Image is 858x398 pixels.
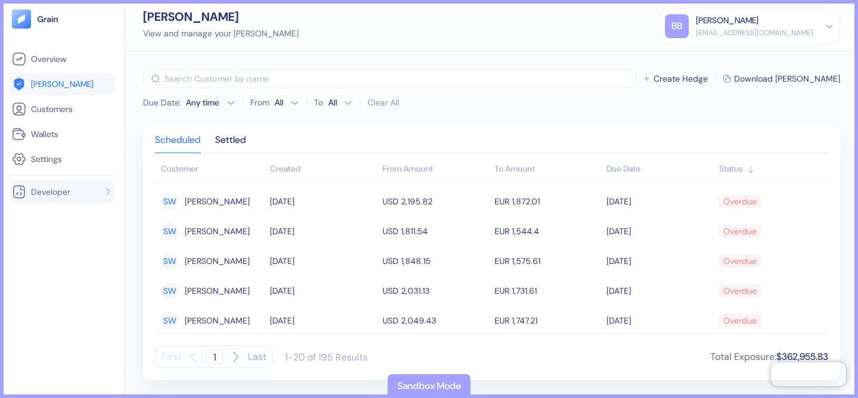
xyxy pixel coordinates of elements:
td: EUR 1,872.01 [492,186,604,216]
div: Settled [215,136,246,153]
td: EUR 1,575.61 [492,246,604,276]
td: [DATE] [604,216,716,246]
td: [DATE] [267,306,379,335]
td: [DATE] [604,306,716,335]
div: Any time [186,97,222,108]
td: EUR 1,747.21 [492,306,604,335]
td: USD 2,049.43 [380,306,492,335]
td: [DATE] [604,246,716,276]
td: USD 1,848.15 [380,246,492,276]
button: Create Hedge [642,74,708,83]
div: Overdue [723,251,757,271]
button: First [161,346,181,368]
td: USD 1,811.54 [380,216,492,246]
td: EUR 1,544.4 [492,216,604,246]
td: [DATE] [267,186,379,216]
td: EUR 1,731.61 [492,276,604,306]
input: Search Customer by name [164,69,636,88]
span: Create Hedge [654,74,708,83]
img: logo [37,15,59,23]
div: Total Exposure : [710,350,828,364]
span: Wallets [31,128,58,140]
span: Overview [31,53,66,65]
div: SW [161,192,179,210]
iframe: Chatra live chat [771,362,846,386]
div: Sort ascending [719,163,822,175]
div: BB [665,14,689,38]
div: Overdue [723,221,757,241]
div: [EMAIL_ADDRESS][DOMAIN_NAME] [696,27,813,38]
label: From [250,98,269,107]
span: Sheri Weiss [185,221,250,241]
span: Sheri Weiss [185,281,250,301]
a: Settings [12,152,113,166]
div: SW [161,222,179,240]
span: Sheri Weiss [185,310,250,331]
button: Last [248,346,266,368]
label: To [314,98,323,107]
span: Settings [31,153,62,165]
div: SW [161,252,179,270]
div: [PERSON_NAME] [696,14,758,27]
a: [PERSON_NAME] [12,77,113,91]
td: [DATE] [267,216,379,246]
div: [PERSON_NAME] [143,11,299,23]
td: [DATE] [267,246,379,276]
span: Developer [31,186,70,198]
div: Overdue [723,191,757,212]
td: [DATE] [267,276,379,306]
a: Customers [12,102,113,116]
div: Overdue [723,310,757,331]
div: Sort ascending [270,163,376,175]
a: Wallets [12,127,113,141]
a: Overview [12,52,113,66]
th: Customer [155,158,267,182]
button: From [272,93,299,112]
button: Due Date:Any time [143,97,235,108]
div: View and manage your [PERSON_NAME] [143,27,299,40]
td: [DATE] [604,186,716,216]
div: SW [161,282,179,300]
div: Overdue [723,281,757,301]
div: Sandbox Mode [397,379,461,393]
th: From Amount [380,158,492,182]
span: Download [PERSON_NAME] [734,74,840,83]
div: 1-20 of 195 Results [285,351,368,363]
span: Due Date : [143,97,181,108]
button: To [325,93,353,112]
img: logo-tablet-V2.svg [12,10,31,29]
button: Download [PERSON_NAME] [723,74,840,83]
td: [DATE] [604,276,716,306]
div: Scheduled [155,136,201,153]
span: $362,955.83 [776,350,828,363]
div: SW [161,312,179,329]
span: Sheri Weiss [185,191,250,212]
div: Sort ascending [607,163,713,175]
td: USD 2,031.13 [380,276,492,306]
span: Sheri Weiss [185,251,250,271]
td: USD 2,195.82 [380,186,492,216]
th: To Amount [492,158,604,182]
span: [PERSON_NAME] [31,78,94,90]
span: Customers [31,103,73,115]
